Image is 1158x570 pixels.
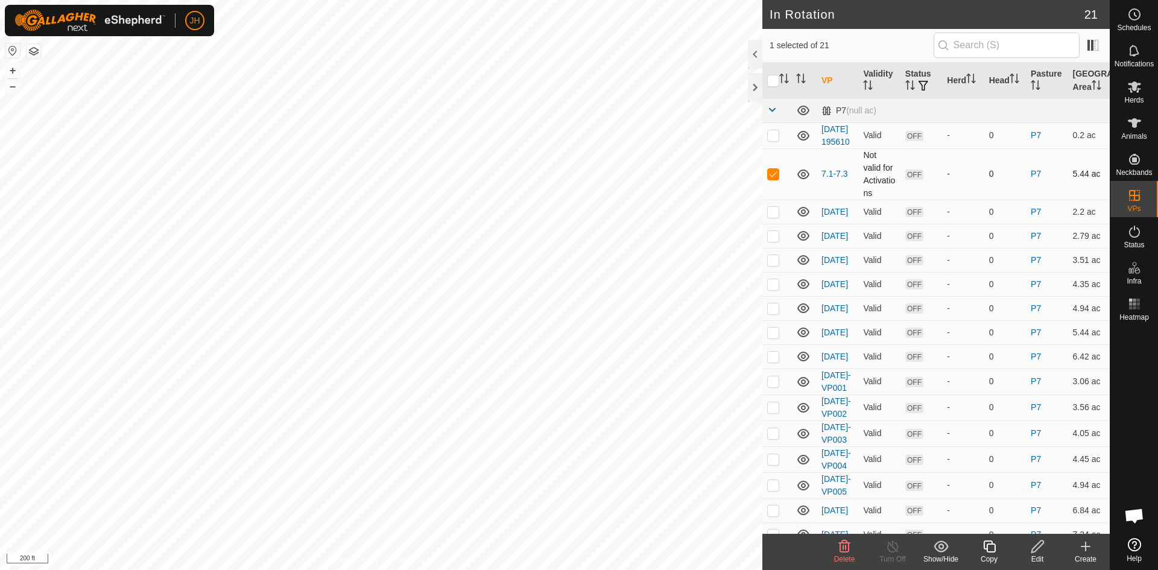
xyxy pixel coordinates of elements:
div: - [947,129,979,142]
div: - [947,504,979,517]
a: [DATE]-VP001 [821,370,851,393]
img: Gallagher Logo [14,10,165,31]
div: Copy [965,554,1013,565]
a: P7 [1031,207,1041,217]
span: Help [1127,555,1142,562]
th: Pasture [1026,63,1068,99]
a: P7 [1031,279,1041,289]
span: Status [1124,241,1144,249]
span: OFF [905,328,923,338]
span: OFF [905,530,923,540]
a: 7.1-7.3 [821,169,848,179]
div: - [947,427,979,440]
span: OFF [905,303,923,314]
td: Valid [858,320,900,344]
span: OFF [905,377,923,387]
td: Valid [858,296,900,320]
span: 1 selected of 21 [770,39,934,52]
div: Open chat [1116,498,1153,534]
input: Search (S) [934,33,1080,58]
button: + [5,63,20,78]
a: [DATE]-VP002 [821,396,851,419]
td: 0 [984,446,1026,472]
td: Valid [858,200,900,224]
button: Map Layers [27,44,41,59]
a: P7 [1031,303,1041,313]
a: [DATE] [821,328,848,337]
span: (null ac) [846,106,876,115]
td: Valid [858,248,900,272]
a: P7 [1031,402,1041,412]
td: 5.44 ac [1068,148,1110,200]
a: [DATE] [821,352,848,361]
a: [DATE]-VP004 [821,448,851,470]
span: OFF [905,207,923,217]
td: 4.45 ac [1068,446,1110,472]
td: 0 [984,320,1026,344]
td: Not valid for Activations [858,148,900,200]
button: – [5,79,20,93]
a: [DATE] [821,530,848,539]
td: 0 [984,420,1026,446]
td: 3.06 ac [1068,369,1110,394]
a: Help [1110,533,1158,567]
div: - [947,254,979,267]
td: 3.51 ac [1068,248,1110,272]
div: - [947,326,979,339]
div: - [947,302,979,315]
td: Valid [858,344,900,369]
div: - [947,479,979,492]
td: 0 [984,248,1026,272]
td: 0 [984,272,1026,296]
a: P7 [1031,169,1041,179]
td: 4.94 ac [1068,472,1110,498]
div: - [947,278,979,291]
span: OFF [905,279,923,290]
span: Heatmap [1119,314,1149,321]
a: P7 [1031,352,1041,361]
td: 0 [984,369,1026,394]
a: [DATE] [821,505,848,515]
th: Head [984,63,1026,99]
a: [DATE]-VP003 [821,422,851,445]
p-sorticon: Activate to sort [966,75,976,85]
a: P7 [1031,130,1041,140]
th: VP [817,63,858,99]
th: Herd [942,63,984,99]
td: Valid [858,369,900,394]
div: Create [1061,554,1110,565]
p-sorticon: Activate to sort [1031,82,1040,92]
a: Contact Us [393,554,429,565]
td: 0 [984,394,1026,420]
div: - [947,350,979,363]
h2: In Rotation [770,7,1084,22]
td: 0 [984,498,1026,522]
td: 2.2 ac [1068,200,1110,224]
td: 5.44 ac [1068,320,1110,344]
span: OFF [905,403,923,413]
span: Herds [1124,97,1144,104]
td: 0 [984,522,1026,546]
span: Neckbands [1116,169,1152,176]
div: - [947,375,979,388]
a: [DATE] [821,279,848,289]
span: OFF [905,169,923,180]
span: OFF [905,505,923,516]
span: OFF [905,352,923,362]
span: OFF [905,255,923,265]
a: P7 [1031,255,1041,265]
div: - [947,401,979,414]
div: Edit [1013,554,1061,565]
td: 0 [984,344,1026,369]
a: Privacy Policy [334,554,379,565]
div: Show/Hide [917,554,965,565]
p-sorticon: Activate to sort [796,75,806,85]
td: 6.84 ac [1068,498,1110,522]
a: P7 [1031,428,1041,438]
span: OFF [905,131,923,141]
th: Status [900,63,942,99]
span: OFF [905,481,923,491]
a: P7 [1031,530,1041,539]
p-sorticon: Activate to sort [863,82,873,92]
div: P7 [821,106,876,116]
